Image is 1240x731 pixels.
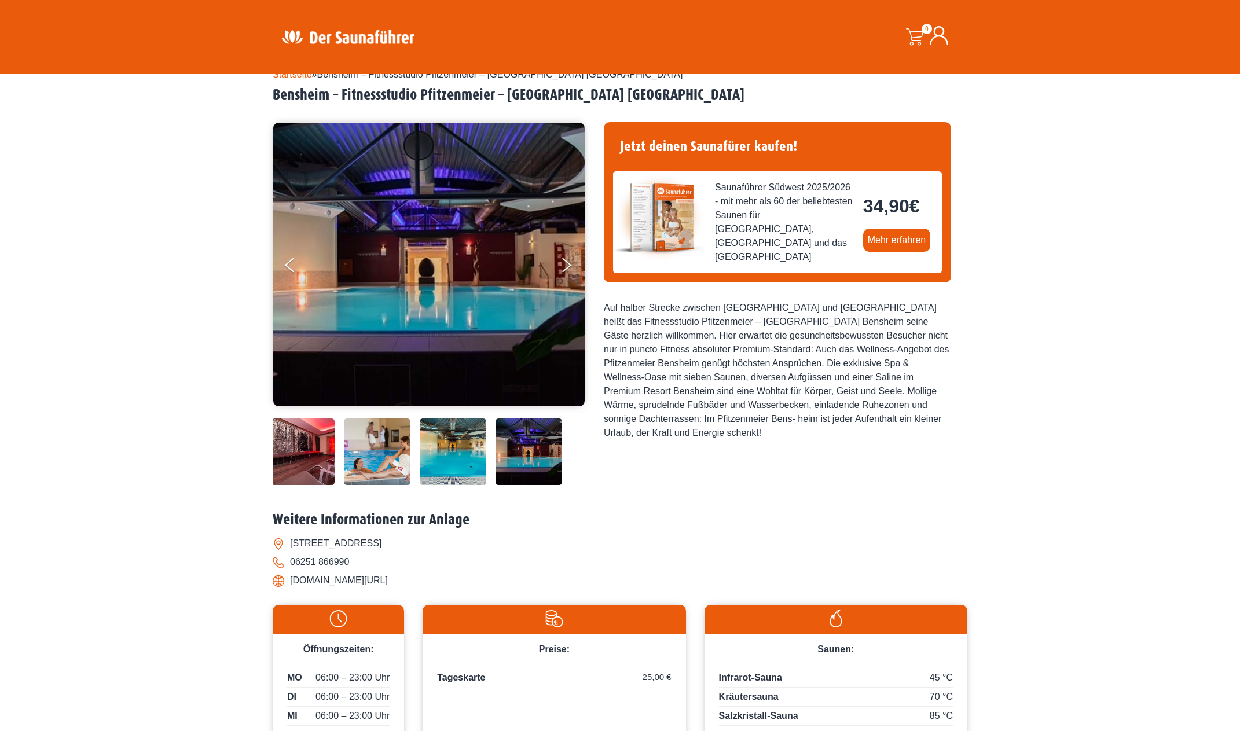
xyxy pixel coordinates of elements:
[930,709,953,723] span: 85 °C
[315,709,390,723] span: 06:00 – 23:00 Uhr
[437,671,671,685] p: Tageskarte
[560,253,589,282] button: Next
[909,196,920,216] span: €
[317,69,683,79] span: Bensheim – Fitnessstudio Pfitzenmeier – [GEOGRAPHIC_DATA] [GEOGRAPHIC_DATA]
[273,69,683,79] span: »
[287,709,298,723] span: MI
[315,671,390,685] span: 06:00 – 23:00 Uhr
[817,644,854,654] span: Saunen:
[613,171,706,264] img: der-saunafuehrer-2025-suedwest.jpg
[315,690,390,704] span: 06:00 – 23:00 Uhr
[273,511,967,529] h2: Weitere Informationen zur Anlage
[273,86,967,104] h2: Bensheim – Fitnessstudio Pfitzenmeier – [GEOGRAPHIC_DATA] [GEOGRAPHIC_DATA]
[719,673,782,682] span: Infrarot-Sauna
[428,610,680,627] img: Preise-weiss.svg
[715,181,854,264] span: Saunaführer Südwest 2025/2026 - mit mehr als 60 der beliebtesten Saunen für [GEOGRAPHIC_DATA], [G...
[930,690,953,704] span: 70 °C
[285,253,314,282] button: Previous
[303,644,374,654] span: Öffnungszeiten:
[922,24,932,34] span: 0
[719,692,779,701] span: Kräutersauna
[613,131,942,162] h4: Jetzt deinen Saunafürer kaufen!
[287,671,302,685] span: MO
[863,229,931,252] a: Mehr erfahren
[273,571,967,590] li: [DOMAIN_NAME][URL]
[710,610,962,627] img: Flamme-weiss.svg
[278,610,398,627] img: Uhr-weiss.svg
[273,69,312,79] a: Startseite
[273,534,967,553] li: [STREET_ADDRESS]
[930,671,953,685] span: 45 °C
[643,671,672,684] span: 25,00 €
[719,711,798,721] span: Salzkristall-Sauna
[604,301,951,440] div: Auf halber Strecke zwischen [GEOGRAPHIC_DATA] und [GEOGRAPHIC_DATA] heißt das Fitnessstudio Pfitz...
[287,690,296,704] span: DI
[273,553,967,571] li: 06251 866990
[863,196,920,216] bdi: 34,90
[539,644,570,654] span: Preise:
